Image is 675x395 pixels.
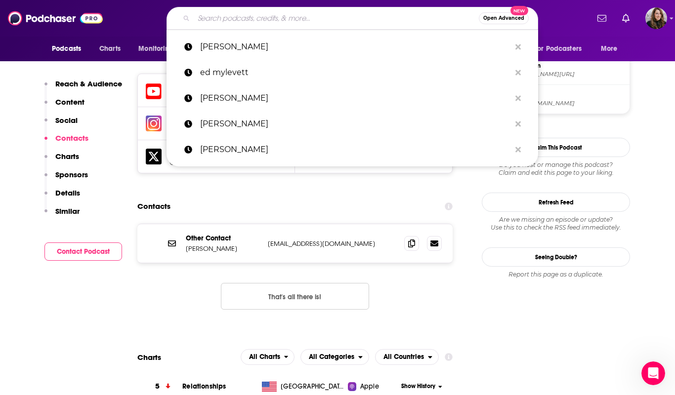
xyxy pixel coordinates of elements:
[528,39,596,58] button: open menu
[194,10,479,26] input: Search podcasts, credits, & more...
[200,85,510,111] p: chelsea handler
[383,354,424,360] span: All Countries
[534,42,582,56] span: For Podcasters
[601,42,618,56] span: More
[511,61,626,70] span: Instagram
[167,137,538,162] a: [PERSON_NAME]
[401,382,435,391] span: Show History
[186,234,260,242] p: Other Contact
[55,188,80,197] p: Details
[300,349,369,365] h2: Categories
[99,42,121,56] span: Charts
[482,161,630,177] div: Claim and edit this page to your liking.
[55,97,84,107] p: Content
[44,79,122,97] button: Reach & Audience
[309,354,354,360] span: All Categories
[482,216,630,232] div: Are we missing an episode or update? Use this to check the RSS feed immediately.
[200,34,510,60] p: ed mylett
[221,283,369,310] button: Nothing here.
[645,7,667,29] span: Logged in as spectaclecreative
[249,354,280,360] span: All Charts
[483,16,524,21] span: Open Advanced
[55,152,79,161] p: Charts
[44,170,88,188] button: Sponsors
[200,111,510,137] p: Laura Clery
[281,382,345,392] span: United States
[511,90,626,99] span: YouTube
[55,206,80,216] p: Similar
[182,382,226,391] a: Relationships
[241,349,295,365] button: open menu
[155,381,160,392] h3: 5
[348,382,398,392] a: Apple
[200,60,510,85] p: ed mylevett
[479,12,529,24] button: Open AdvancedNew
[645,7,667,29] img: User Profile
[618,10,633,27] a: Show notifications dropdown
[511,71,626,78] span: instagram.com/jenhatmaker
[482,247,630,267] a: Seeing Double?
[375,349,439,365] h2: Countries
[511,100,626,107] span: https://www.youtube.com/@JenHatmaker
[258,382,348,392] a: [GEOGRAPHIC_DATA]
[44,188,80,206] button: Details
[510,6,528,15] span: New
[44,152,79,170] button: Charts
[55,170,88,179] p: Sponsors
[131,39,186,58] button: open menu
[167,7,538,30] div: Search podcasts, credits, & more...
[593,10,610,27] a: Show notifications dropdown
[398,382,446,391] button: Show History
[138,42,173,56] span: Monitoring
[167,111,538,137] a: [PERSON_NAME]
[482,161,630,169] span: Do you host or manage this podcast?
[55,133,88,143] p: Contacts
[241,349,295,365] h2: Platforms
[186,244,260,253] p: [PERSON_NAME]
[44,116,78,134] button: Social
[167,85,538,111] a: [PERSON_NAME]
[360,382,379,392] span: Apple
[641,361,665,385] iframe: Intercom live chat
[167,60,538,85] a: ed mylevett
[167,34,538,60] a: [PERSON_NAME]
[8,9,103,28] img: Podchaser - Follow, Share and Rate Podcasts
[44,133,88,152] button: Contacts
[482,193,630,212] button: Refresh Feed
[200,137,510,162] p: marie forleo
[55,116,78,125] p: Social
[645,7,667,29] button: Show profile menu
[93,39,127,58] a: Charts
[482,138,630,157] button: Claim This Podcast
[45,39,94,58] button: open menu
[44,242,122,261] button: Contact Podcast
[44,97,84,116] button: Content
[52,42,81,56] span: Podcasts
[486,60,626,80] a: Instagram[DOMAIN_NAME][URL]
[44,206,80,225] button: Similar
[375,349,439,365] button: open menu
[146,116,162,131] img: iconImage
[55,79,122,88] p: Reach & Audience
[482,271,630,278] div: Report this page as a duplicate.
[300,349,369,365] button: open menu
[594,39,630,58] button: open menu
[137,197,170,216] h2: Contacts
[137,353,161,362] h2: Charts
[486,89,626,110] a: YouTube[URL][DOMAIN_NAME]
[268,239,396,248] p: [EMAIL_ADDRESS][DOMAIN_NAME]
